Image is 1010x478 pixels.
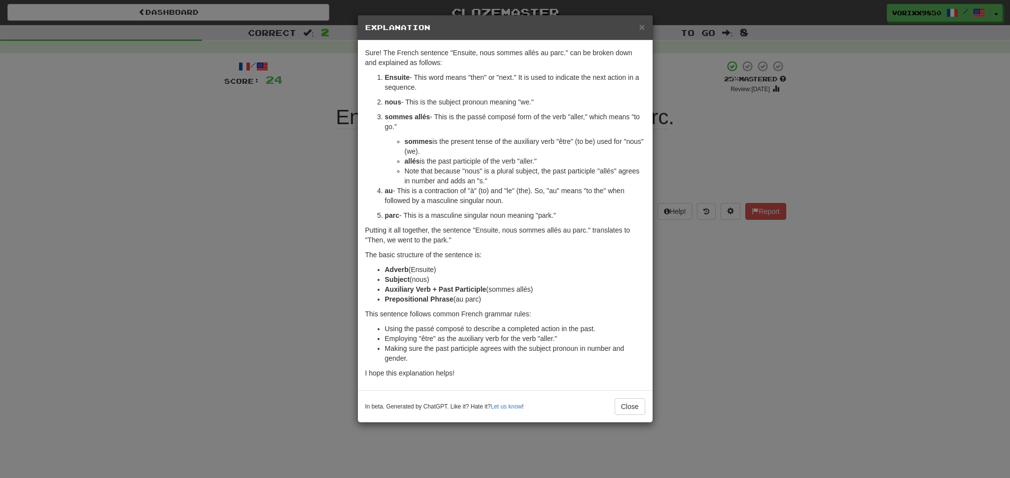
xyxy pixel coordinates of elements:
strong: Ensuite [385,73,410,81]
p: The basic structure of the sentence is: [365,250,645,260]
span: × [639,21,645,33]
strong: allés [405,157,420,165]
strong: sommes [405,137,433,145]
strong: Subject [385,275,410,283]
h5: Explanation [365,23,645,33]
li: (Ensuite) [385,265,645,274]
li: is the present tense of the auxiliary verb "être" (to be) used for "nous" (we). [405,137,645,156]
strong: Prepositional Phrase [385,295,453,303]
button: Close [639,22,645,32]
strong: Auxiliary Verb + Past Participle [385,285,487,293]
p: - This is a masculine singular noun meaning "park." [385,210,645,220]
li: Making sure the past participle agrees with the subject pronoun in number and gender. [385,343,645,363]
li: Using the passé composé to describe a completed action in the past. [385,324,645,334]
li: Employing "être" as the auxiliary verb for the verb "aller." [385,334,645,343]
p: - This is the passé composé form of the verb "aller," which means "to go." [385,112,645,132]
a: Let us know [491,403,522,410]
li: (sommes allés) [385,284,645,294]
strong: parc [385,211,400,219]
strong: sommes allés [385,113,430,121]
button: Close [615,398,645,415]
p: - This word means "then" or "next." It is used to indicate the next action in a sequence. [385,72,645,92]
li: is the past participle of the verb "aller." [405,156,645,166]
p: - This is a contraction of "à" (to) and "le" (the). So, "au" means "to the" when followed by a ma... [385,186,645,205]
p: Sure! The French sentence "Ensuite, nous sommes allés au parc." can be broken down and explained ... [365,48,645,68]
p: I hope this explanation helps! [365,368,645,378]
p: - This is the subject pronoun meaning "we." [385,97,645,107]
strong: Adverb [385,266,409,273]
strong: nous [385,98,401,106]
p: This sentence follows common French grammar rules: [365,309,645,319]
li: (nous) [385,274,645,284]
li: Note that because "nous" is a plural subject, the past participle "allés" agrees in number and ad... [405,166,645,186]
strong: au [385,187,393,195]
li: (au parc) [385,294,645,304]
p: Putting it all together, the sentence "Ensuite, nous sommes allés au parc." translates to "Then, ... [365,225,645,245]
small: In beta. Generated by ChatGPT. Like it? Hate it? ! [365,403,524,411]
